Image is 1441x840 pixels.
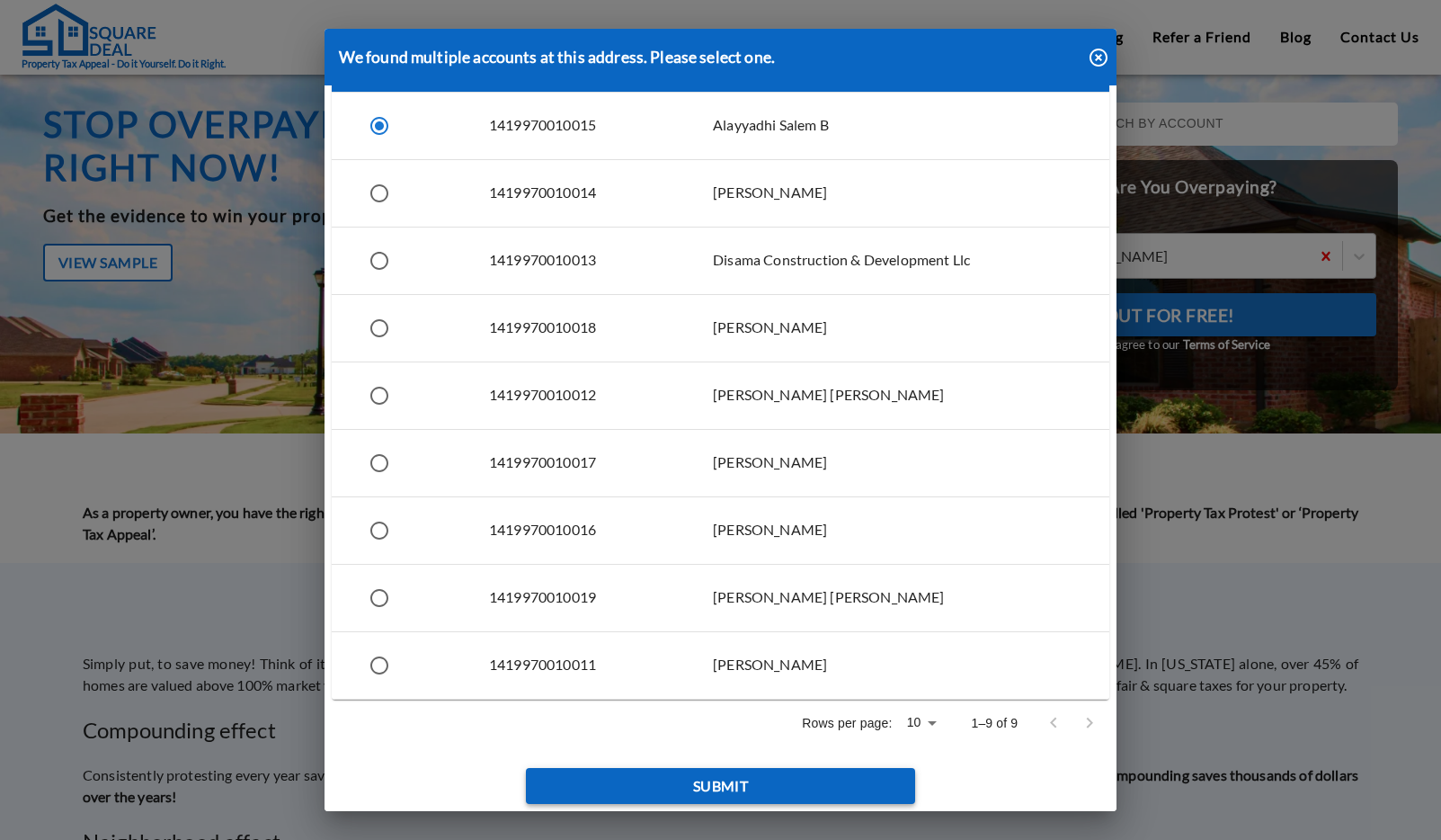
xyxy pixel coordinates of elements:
td: 1419970010019 [460,564,684,631]
td: Disama Construction & Development Llc [684,227,1109,294]
td: [PERSON_NAME] [684,294,1109,362]
button: Submit [526,768,915,804]
td: [PERSON_NAME] [684,496,1109,564]
td: 1419970010013 [460,227,684,294]
td: 1419970010016 [460,496,684,564]
td: [PERSON_NAME] [684,631,1109,699]
td: 1419970010012 [460,362,684,429]
td: 1419970010017 [460,429,684,496]
td: 1419970010015 [460,92,684,159]
p: Rows per page: [802,714,892,732]
td: 1419970010011 [460,631,684,699]
p: 1–9 of 9 [972,714,1018,732]
p: We found multiple accounts at this address. Please select one. [339,45,775,70]
td: 1419970010018 [460,294,684,362]
td: [PERSON_NAME] [684,429,1109,496]
td: [PERSON_NAME] [PERSON_NAME] [684,564,1109,631]
td: Alayyadhi Salem B [684,92,1109,159]
td: 1419970010014 [460,159,684,227]
td: [PERSON_NAME] [684,159,1109,227]
td: [PERSON_NAME] [PERSON_NAME] [684,362,1109,429]
table: simple table [332,34,1110,700]
div: 10 [900,710,943,736]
